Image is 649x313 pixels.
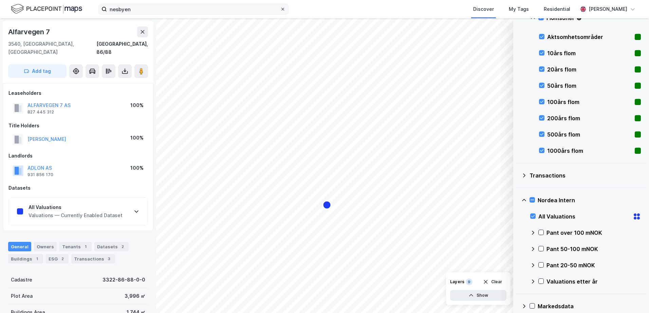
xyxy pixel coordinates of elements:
[509,5,529,13] div: My Tags
[8,40,96,56] div: 3540, [GEOGRAPHIC_DATA], [GEOGRAPHIC_DATA]
[107,4,280,14] input: Search by address, cadastre, landlords, tenants or people
[544,5,570,13] div: Residential
[8,26,51,37] div: Alfarvegen 7
[547,114,632,122] div: 200års flom
[473,5,494,13] div: Discover
[130,101,144,109] div: 100%
[530,171,641,180] div: Transactions
[547,33,632,41] div: Aktsomhetsområder
[466,278,472,285] div: 9
[130,164,144,172] div: 100%
[450,290,506,301] button: Show
[546,229,641,237] div: Pant over 100 mNOK
[547,82,632,90] div: 50års flom
[547,130,632,139] div: 500års flom
[8,122,148,130] div: Title Holders
[27,172,53,178] div: 931 856 170
[34,242,57,251] div: Owners
[11,292,33,300] div: Plot Area
[479,276,507,287] button: Clear
[576,15,582,21] div: Tooltip anchor
[94,242,129,251] div: Datasets
[546,245,641,253] div: Pant 50-100 mNOK
[538,302,641,310] div: Markedsdata
[589,5,627,13] div: [PERSON_NAME]
[547,147,632,155] div: 1000års flom
[323,201,331,209] div: Map marker
[8,89,148,97] div: Leaseholders
[59,255,66,262] div: 2
[8,64,67,78] button: Add tag
[8,184,148,192] div: Datasets
[11,276,32,284] div: Cadastre
[8,152,148,160] div: Landlords
[106,255,112,262] div: 3
[8,254,43,264] div: Buildings
[125,292,145,300] div: 3,996 ㎡
[11,3,82,15] img: logo.f888ab2527a4732fd821a326f86c7f29.svg
[59,242,92,251] div: Tenants
[547,49,632,57] div: 10års flom
[546,277,641,286] div: Valuations etter år
[546,261,641,269] div: Pant 20-50 mNOK
[96,40,148,56] div: [GEOGRAPHIC_DATA], 86/88
[8,242,31,251] div: General
[71,254,115,264] div: Transactions
[27,109,54,115] div: 827 445 312
[103,276,145,284] div: 3322-86-88-0-0
[547,98,632,106] div: 100års flom
[34,255,40,262] div: 1
[82,243,89,250] div: 1
[547,65,632,74] div: 20års flom
[450,279,464,285] div: Layers
[130,134,144,142] div: 100%
[538,212,630,221] div: All Valuations
[46,254,69,264] div: ESG
[119,243,126,250] div: 2
[615,280,649,313] iframe: Chat Widget
[538,196,641,204] div: Nordea Intern
[29,211,123,220] div: Valuations — Currently Enabled Dataset
[29,203,123,211] div: All Valuations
